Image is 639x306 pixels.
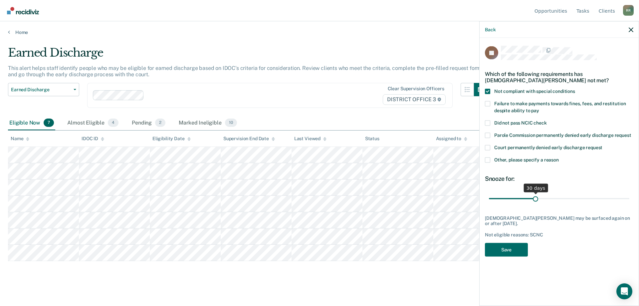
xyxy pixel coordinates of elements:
[11,87,71,93] span: Earned Discharge
[494,145,602,150] span: Court permanently denied early discharge request
[494,132,631,138] span: Parole Commission permanently denied early discharge request
[44,119,54,127] span: 7
[494,101,626,113] span: Failure to make payments towards fines, fees, and restitution despite ability to pay
[225,119,237,127] span: 10
[616,283,632,299] div: Open Intercom Messenger
[494,88,575,94] span: Not compliant with special conditions
[223,136,275,142] div: Supervision End Date
[8,65,482,78] p: This alert helps staff identify people who may be eligible for earned discharge based on IDOC’s c...
[494,157,559,162] span: Other, please specify a reason
[7,7,39,14] img: Recidiviz
[485,175,633,182] div: Snooze for:
[8,46,487,65] div: Earned Discharge
[623,5,634,16] div: R R
[8,116,55,131] div: Eligible Now
[11,136,29,142] div: Name
[524,183,548,192] div: 30 days
[485,232,633,237] div: Not eligible reasons: SCNC
[623,5,634,16] button: Profile dropdown button
[177,116,238,131] div: Marked Ineligible
[365,136,379,142] div: Status
[152,136,191,142] div: Eligibility Date
[485,65,633,89] div: Which of the following requirements has [DEMOGRAPHIC_DATA][PERSON_NAME] not met?
[494,120,547,125] span: Did not pass NCIC check
[82,136,104,142] div: IDOC ID
[8,29,631,35] a: Home
[383,94,446,105] span: DISTRICT OFFICE 3
[485,243,528,256] button: Save
[66,116,120,131] div: Almost Eligible
[436,136,467,142] div: Assigned to
[485,27,496,32] button: Back
[130,116,167,131] div: Pending
[485,215,633,226] div: [DEMOGRAPHIC_DATA][PERSON_NAME] may be surfaced again on or after [DATE].
[294,136,326,142] div: Last Viewed
[108,119,118,127] span: 4
[155,119,165,127] span: 2
[388,86,444,92] div: Clear supervision officers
